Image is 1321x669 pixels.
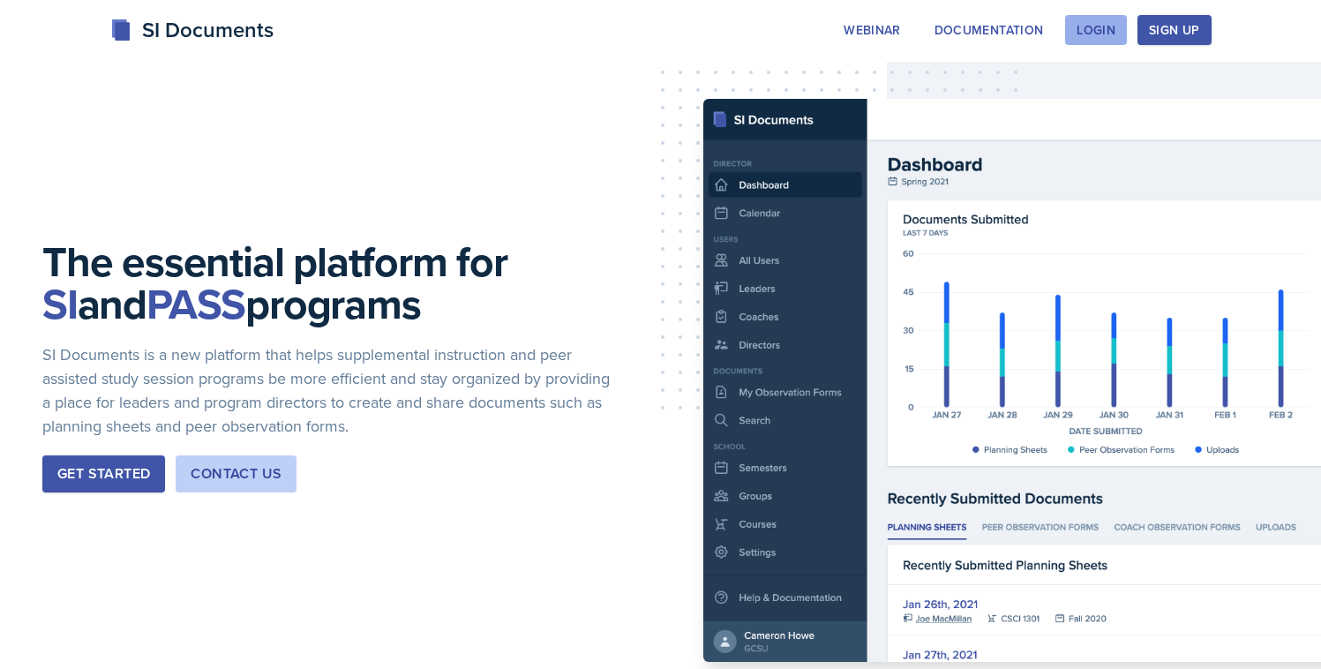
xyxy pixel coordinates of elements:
[42,455,165,492] button: Get Started
[176,455,296,492] button: Contact Us
[832,15,912,45] button: Webinar
[1149,23,1199,37] div: Sign Up
[923,15,1055,45] button: Documentation
[110,14,274,46] div: SI Documents
[1137,15,1211,45] button: Sign Up
[191,463,281,485] div: Contact Us
[1077,23,1115,37] div: Login
[57,463,150,485] div: Get Started
[1065,15,1127,45] button: Login
[844,23,900,37] div: Webinar
[934,23,1044,37] div: Documentation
